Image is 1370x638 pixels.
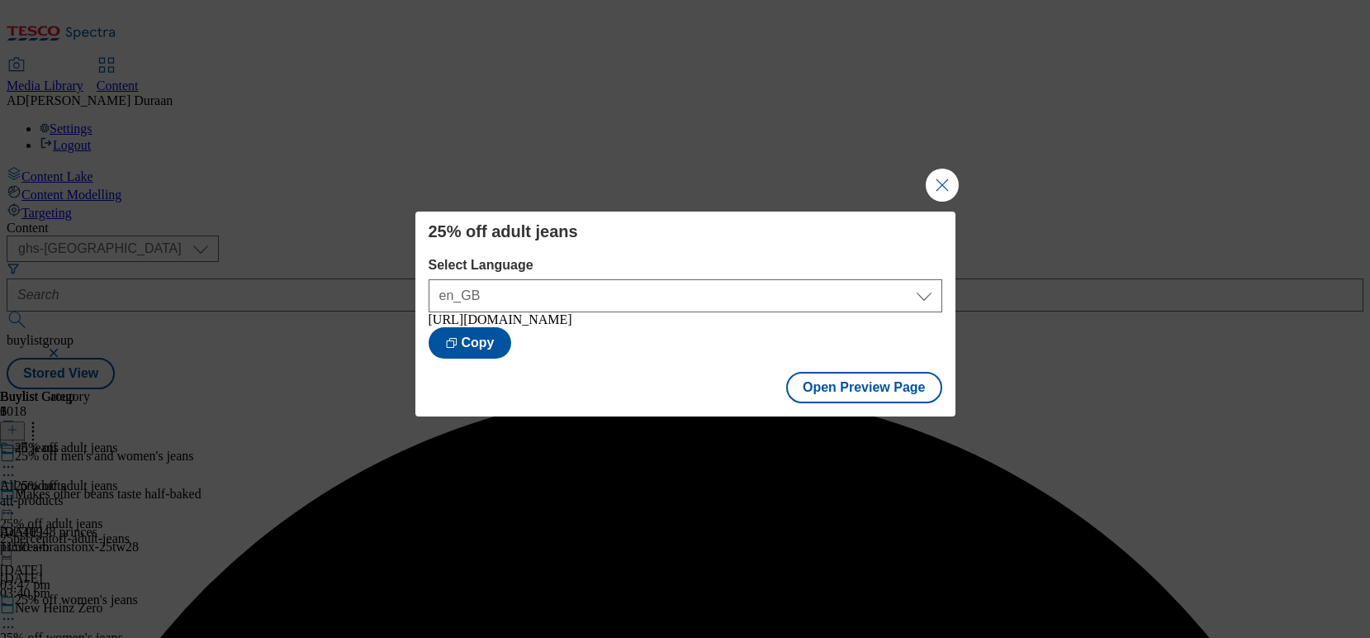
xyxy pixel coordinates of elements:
[926,169,959,202] button: Close Modal
[429,327,511,359] button: Copy
[429,312,942,327] div: [URL][DOMAIN_NAME]
[786,372,942,403] button: Open Preview Page
[429,221,942,241] h4: 25% off adult jeans
[415,212,955,417] div: Modal
[429,258,942,273] label: Select Language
